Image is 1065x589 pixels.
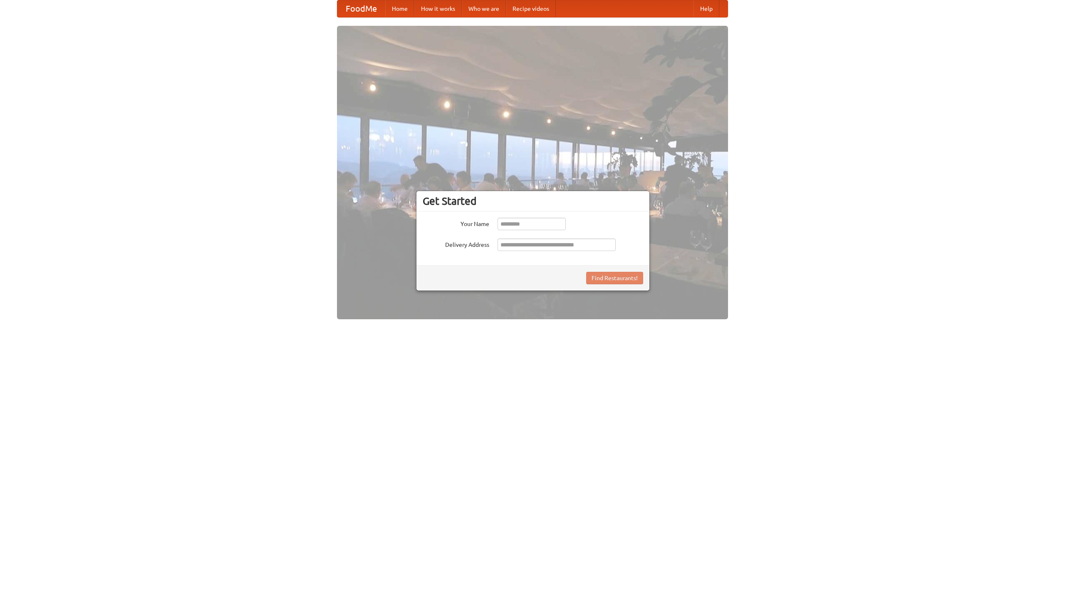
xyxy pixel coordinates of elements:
a: Help [693,0,719,17]
label: Delivery Address [423,239,489,249]
label: Your Name [423,218,489,228]
button: Find Restaurants! [586,272,643,284]
a: Who we are [462,0,506,17]
h3: Get Started [423,195,643,207]
a: Recipe videos [506,0,556,17]
a: How it works [414,0,462,17]
a: FoodMe [337,0,385,17]
a: Home [385,0,414,17]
